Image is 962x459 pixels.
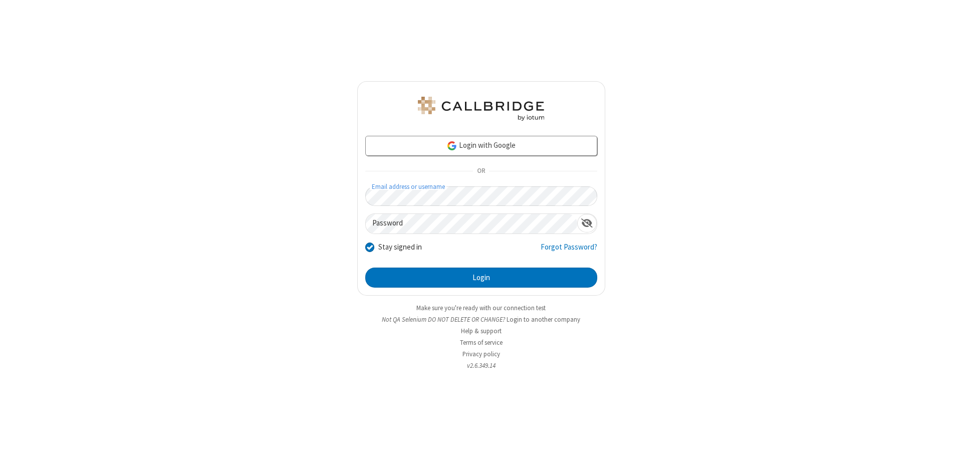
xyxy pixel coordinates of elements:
img: QA Selenium DO NOT DELETE OR CHANGE [416,97,546,121]
span: OR [473,164,489,178]
button: Login [365,268,597,288]
a: Login with Google [365,136,597,156]
li: v2.6.349.14 [357,361,605,370]
img: google-icon.png [446,140,457,151]
label: Stay signed in [378,242,422,253]
a: Help & support [461,327,502,335]
button: Login to another company [507,315,580,324]
a: Forgot Password? [541,242,597,261]
input: Email address or username [365,186,597,206]
div: Show password [577,214,597,233]
input: Password [366,214,577,234]
li: Not QA Selenium DO NOT DELETE OR CHANGE? [357,315,605,324]
a: Make sure you're ready with our connection test [416,304,546,312]
a: Privacy policy [462,350,500,358]
a: Terms of service [460,338,503,347]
